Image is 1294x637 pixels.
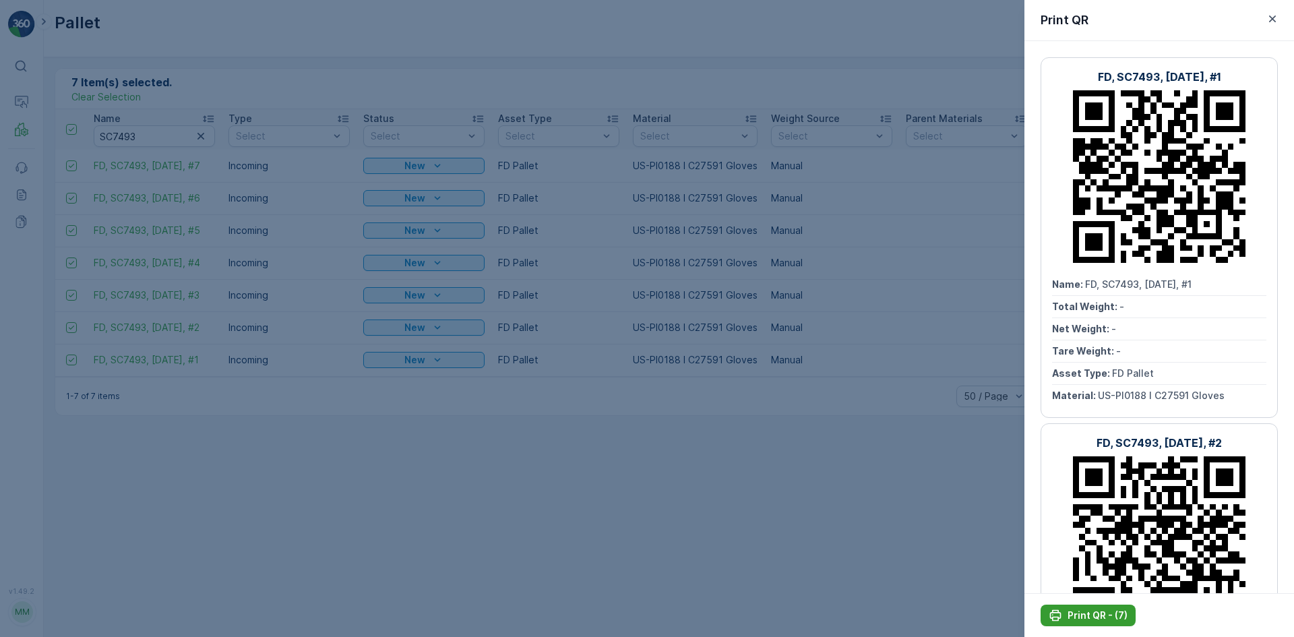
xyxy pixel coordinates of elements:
span: Total Weight : [11,243,79,255]
span: FD, SO62359, [DATE], #2 [44,587,159,599]
span: - [1119,301,1124,312]
span: Tare Weight : [1052,345,1116,357]
span: - [1111,323,1116,334]
button: Print QR - (7) [1041,605,1136,626]
span: Asset Type : [11,310,71,322]
span: Total Weight : [1052,301,1119,312]
span: - [75,288,80,299]
span: FD, SO62359, [DATE], #1 [44,221,157,233]
span: FD Pallet [71,310,113,322]
span: Name : [1052,278,1085,290]
span: Tare Weight : [11,288,75,299]
p: FD, SO62359, [DATE], #1 [580,11,712,28]
span: Asset Type : [1052,367,1112,379]
span: - [79,243,84,255]
span: Material : [1052,390,1098,401]
span: Total Weight : [11,609,79,621]
span: - [71,266,75,277]
span: - [79,609,84,621]
span: FD, SC7493, [DATE], #1 [1085,278,1192,290]
p: FD, SO62359, [DATE], #2 [579,377,712,394]
span: - [1116,345,1121,357]
span: US-PI0437 I RW Universal Waste: Gloves & Safety [57,332,291,344]
p: FD, SC7493, [DATE], #1 [1098,69,1221,85]
span: Name : [11,221,44,233]
p: Print QR [1041,11,1088,30]
span: Name : [11,587,44,599]
span: Net Weight : [11,266,71,277]
span: FD Pallet [1112,367,1154,379]
p: FD, SC7493, [DATE], #2 [1097,435,1222,451]
span: Material : [11,332,57,344]
p: Print QR - (7) [1068,609,1128,622]
span: US-PI0188 I C27591 Gloves [1098,390,1225,401]
span: Net Weight : [1052,323,1111,334]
